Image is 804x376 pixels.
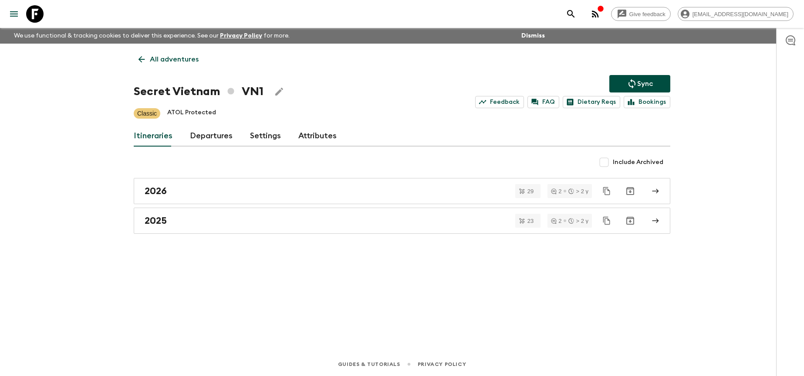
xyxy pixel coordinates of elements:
[599,183,615,199] button: Duplicate
[137,109,157,118] p: Classic
[562,5,580,23] button: search adventures
[637,79,653,89] p: Sync
[250,126,281,147] a: Settings
[599,213,615,229] button: Duplicate
[613,158,663,167] span: Include Archived
[563,96,620,108] a: Dietary Reqs
[5,5,23,23] button: menu
[220,33,262,39] a: Privacy Policy
[190,126,233,147] a: Departures
[145,185,167,197] h2: 2026
[609,75,670,92] button: Sync adventure departures to the booking engine
[150,54,199,65] p: All adventures
[551,188,561,194] div: 2
[134,178,670,204] a: 2026
[10,28,293,44] p: We use functional & tracking cookies to deliver this experience. See our for more.
[622,212,639,229] button: Archive
[611,7,671,21] a: Give feedback
[568,218,588,224] div: > 2 y
[568,188,588,194] div: > 2 y
[522,188,539,194] span: 29
[625,11,670,17] span: Give feedback
[134,51,203,68] a: All adventures
[270,83,288,100] button: Edit Adventure Title
[519,30,547,42] button: Dismiss
[624,96,670,108] a: Bookings
[622,182,639,200] button: Archive
[551,218,561,224] div: 2
[167,108,216,119] p: ATOL Protected
[134,83,263,100] h1: Secret Vietnam VN1
[418,359,466,369] a: Privacy Policy
[688,11,793,17] span: [EMAIL_ADDRESS][DOMAIN_NAME]
[298,126,337,147] a: Attributes
[145,215,167,226] h2: 2025
[678,7,794,21] div: [EMAIL_ADDRESS][DOMAIN_NAME]
[527,96,559,108] a: FAQ
[338,359,400,369] a: Guides & Tutorials
[134,126,172,147] a: Itineraries
[134,208,670,234] a: 2025
[475,96,524,108] a: Feedback
[522,218,539,224] span: 23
